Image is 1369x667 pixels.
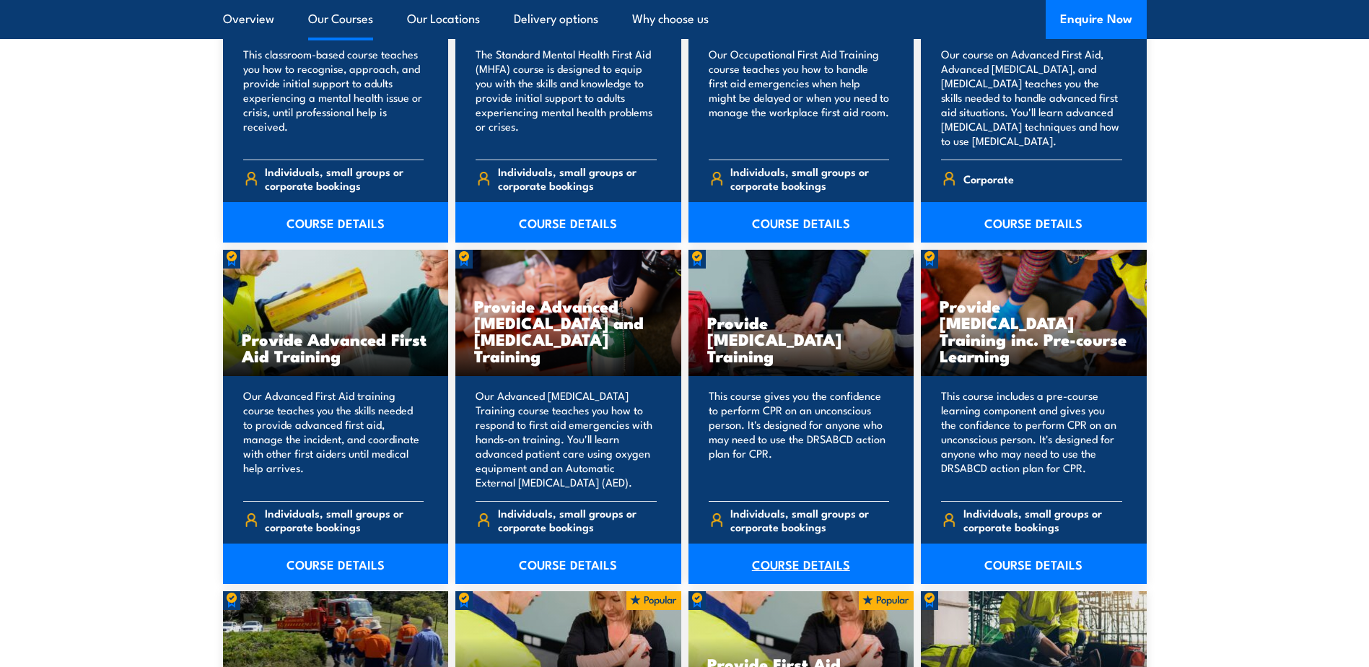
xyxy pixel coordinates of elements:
h3: Provide Advanced [MEDICAL_DATA] and [MEDICAL_DATA] Training [474,297,662,364]
h3: Provide [MEDICAL_DATA] Training [707,314,896,364]
h3: Provide Advanced First Aid Training [242,331,430,364]
a: COURSE DETAILS [455,202,681,243]
p: Our Advanced First Aid training course teaches you the skills needed to provide advanced first ai... [243,388,424,489]
a: COURSE DETAILS [455,544,681,584]
p: This course gives you the confidence to perform CPR on an unconscious person. It's designed for a... [709,388,890,489]
span: Individuals, small groups or corporate bookings [498,165,657,192]
p: Our course on Advanced First Aid, Advanced [MEDICAL_DATA], and [MEDICAL_DATA] teaches you the ski... [941,47,1122,148]
p: The Standard Mental Health First Aid (MHFA) course is designed to equip you with the skills and k... [476,47,657,148]
span: Individuals, small groups or corporate bookings [265,165,424,192]
span: Individuals, small groups or corporate bookings [730,506,889,533]
span: Individuals, small groups or corporate bookings [265,506,424,533]
a: COURSE DETAILS [921,544,1147,584]
a: COURSE DETAILS [921,202,1147,243]
a: COURSE DETAILS [688,202,914,243]
a: COURSE DETAILS [688,544,914,584]
a: COURSE DETAILS [223,202,449,243]
h3: Provide [MEDICAL_DATA] Training inc. Pre-course Learning [940,297,1128,364]
span: Individuals, small groups or corporate bookings [963,506,1122,533]
a: COURSE DETAILS [223,544,449,584]
span: Individuals, small groups or corporate bookings [730,165,889,192]
p: This course includes a pre-course learning component and gives you the confidence to perform CPR ... [941,388,1122,489]
p: Our Advanced [MEDICAL_DATA] Training course teaches you how to respond to first aid emergencies w... [476,388,657,489]
p: This classroom-based course teaches you how to recognise, approach, and provide initial support t... [243,47,424,148]
p: Our Occupational First Aid Training course teaches you how to handle first aid emergencies when h... [709,47,890,148]
span: Individuals, small groups or corporate bookings [498,506,657,533]
span: Corporate [963,167,1014,190]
